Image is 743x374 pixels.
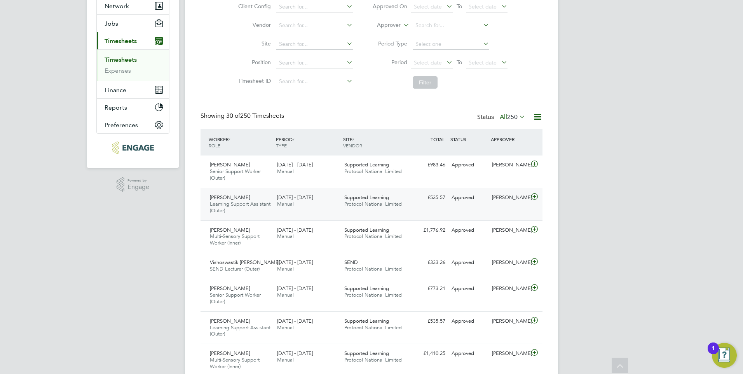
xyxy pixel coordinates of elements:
[210,292,261,305] span: Senior Support Worker (Outer)
[105,2,129,10] span: Network
[127,177,149,184] span: Powered by
[277,292,294,298] span: Manual
[489,159,529,171] div: [PERSON_NAME]
[448,132,489,146] div: STATUS
[105,56,137,63] a: Timesheets
[344,259,358,266] span: SEND
[210,233,260,246] span: Multi-Sensory Support Worker (Inner)
[489,282,529,295] div: [PERSON_NAME]
[210,194,250,201] span: [PERSON_NAME]
[276,142,287,149] span: TYPE
[277,194,313,201] span: [DATE] - [DATE]
[372,59,407,66] label: Period
[97,99,169,116] button: Reports
[448,347,489,360] div: Approved
[210,324,270,337] span: Learning Support Assistant (Outer)
[408,256,448,269] div: £333.26
[127,184,149,190] span: Engage
[413,20,489,31] input: Search for...
[210,357,260,370] span: Multi-Sensory Support Worker (Inner)
[413,39,489,50] input: Select one
[344,233,402,239] span: Protocol National Limited
[276,2,353,12] input: Search for...
[277,266,294,272] span: Manual
[210,161,250,168] span: [PERSON_NAME]
[341,132,408,152] div: SITE
[112,142,153,154] img: protocol-logo-retina.png
[207,132,274,152] div: WORKER
[210,318,250,324] span: [PERSON_NAME]
[97,15,169,32] button: Jobs
[344,227,389,233] span: Supported Learning
[344,292,402,298] span: Protocol National Limited
[344,318,389,324] span: Supported Learning
[97,116,169,133] button: Preferences
[277,233,294,239] span: Manual
[226,112,240,120] span: 30 of
[489,347,529,360] div: [PERSON_NAME]
[372,40,407,47] label: Period Type
[277,285,313,292] span: [DATE] - [DATE]
[293,136,294,142] span: /
[489,191,529,204] div: [PERSON_NAME]
[277,324,294,331] span: Manual
[276,39,353,50] input: Search for...
[344,324,402,331] span: Protocol National Limited
[277,227,313,233] span: [DATE] - [DATE]
[408,315,448,328] div: £535.57
[97,81,169,98] button: Finance
[344,285,389,292] span: Supported Learning
[413,76,438,89] button: Filter
[210,168,261,181] span: Senior Support Worker (Outer)
[277,201,294,207] span: Manual
[500,113,525,121] label: All
[344,266,402,272] span: Protocol National Limited
[276,76,353,87] input: Search for...
[97,49,169,81] div: Timesheets
[712,348,715,358] div: 1
[469,3,497,10] span: Select date
[105,67,131,74] a: Expenses
[352,136,354,142] span: /
[366,21,401,29] label: Approver
[210,266,260,272] span: SEND Lecturer (Outer)
[408,282,448,295] div: £773.21
[489,315,529,328] div: [PERSON_NAME]
[226,112,284,120] span: 250 Timesheets
[372,3,407,10] label: Approved On
[277,318,313,324] span: [DATE] - [DATE]
[105,86,126,94] span: Finance
[477,112,527,123] div: Status
[712,343,737,368] button: Open Resource Center, 1 new notification
[344,168,402,175] span: Protocol National Limited
[344,357,402,363] span: Protocol National Limited
[210,201,270,214] span: Learning Support Assistant (Outer)
[454,57,464,67] span: To
[431,136,445,142] span: TOTAL
[408,347,448,360] div: £1,410.25
[236,40,271,47] label: Site
[469,59,497,66] span: Select date
[448,159,489,171] div: Approved
[344,194,389,201] span: Supported Learning
[210,259,280,266] span: Vishoswastik [PERSON_NAME]
[105,37,137,45] span: Timesheets
[105,20,118,27] span: Jobs
[408,191,448,204] div: £535.57
[105,121,138,129] span: Preferences
[454,1,464,11] span: To
[343,142,362,149] span: VENDOR
[274,132,341,152] div: PERIOD
[277,161,313,168] span: [DATE] - [DATE]
[97,32,169,49] button: Timesheets
[236,77,271,84] label: Timesheet ID
[414,59,442,66] span: Select date
[277,357,294,363] span: Manual
[209,142,220,149] span: ROLE
[448,282,489,295] div: Approved
[210,227,250,233] span: [PERSON_NAME]
[448,191,489,204] div: Approved
[277,259,313,266] span: [DATE] - [DATE]
[408,224,448,237] div: £1,776.92
[344,161,389,168] span: Supported Learning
